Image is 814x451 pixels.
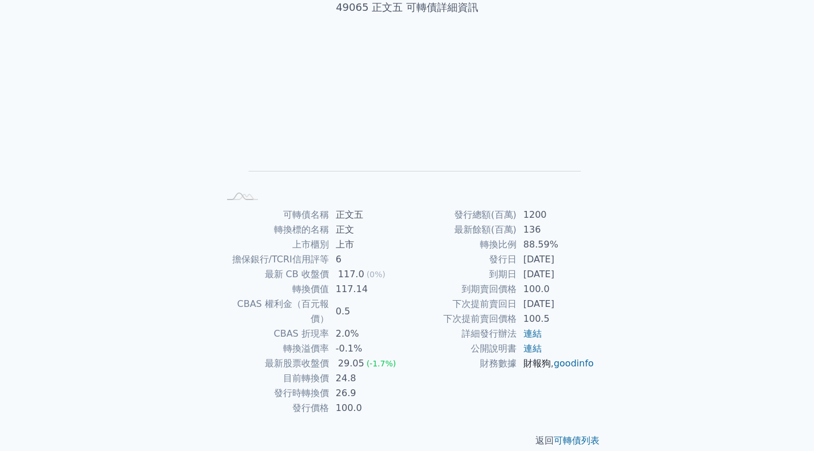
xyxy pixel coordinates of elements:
td: 轉換價值 [220,282,329,297]
td: 下次提前賣回日 [407,297,517,312]
td: 100.0 [517,282,595,297]
a: 可轉債列表 [554,435,599,446]
td: [DATE] [517,252,595,267]
td: 117.14 [329,282,407,297]
td: 公開說明書 [407,341,517,356]
td: 上市櫃別 [220,237,329,252]
td: 100.5 [517,312,595,326]
a: goodinfo [554,358,594,369]
td: 到期賣回價格 [407,282,517,297]
iframe: Chat Widget [757,396,814,451]
td: , [517,356,595,371]
td: 88.59% [517,237,595,252]
td: 發行日 [407,252,517,267]
td: -0.1% [329,341,407,356]
td: 轉換比例 [407,237,517,252]
span: (0%) [367,270,386,279]
td: 2.0% [329,326,407,341]
td: [DATE] [517,297,595,312]
td: 詳細發行辦法 [407,326,517,341]
td: 目前轉換價 [220,371,329,386]
td: 正文 [329,222,407,237]
a: 連結 [523,328,542,339]
td: 轉換溢價率 [220,341,329,356]
td: 最新股票收盤價 [220,356,329,371]
div: 聊天小工具 [757,396,814,451]
td: 最新餘額(百萬) [407,222,517,237]
a: 連結 [523,343,542,354]
td: 發行總額(百萬) [407,207,517,222]
td: 轉換標的名稱 [220,222,329,237]
td: 發行時轉換價 [220,386,329,401]
td: 最新 CB 收盤價 [220,267,329,282]
td: 正文五 [329,207,407,222]
td: 擔保銀行/TCRI信用評等 [220,252,329,267]
td: 136 [517,222,595,237]
td: 100.0 [329,401,407,416]
div: 29.05 [336,356,367,371]
td: 上市 [329,237,407,252]
td: 1200 [517,207,595,222]
td: 0.5 [329,297,407,326]
td: 發行價格 [220,401,329,416]
td: CBAS 折現率 [220,326,329,341]
td: 財務數據 [407,356,517,371]
td: [DATE] [517,267,595,282]
td: 26.9 [329,386,407,401]
td: 24.8 [329,371,407,386]
td: 到期日 [407,267,517,282]
a: 財報狗 [523,358,551,369]
div: 117.0 [336,267,367,282]
td: 下次提前賣回價格 [407,312,517,326]
p: 返回 [206,434,609,448]
td: 6 [329,252,407,267]
g: Chart [238,51,581,188]
td: CBAS 權利金（百元報價） [220,297,329,326]
span: (-1.7%) [367,359,396,368]
td: 可轉債名稱 [220,207,329,222]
